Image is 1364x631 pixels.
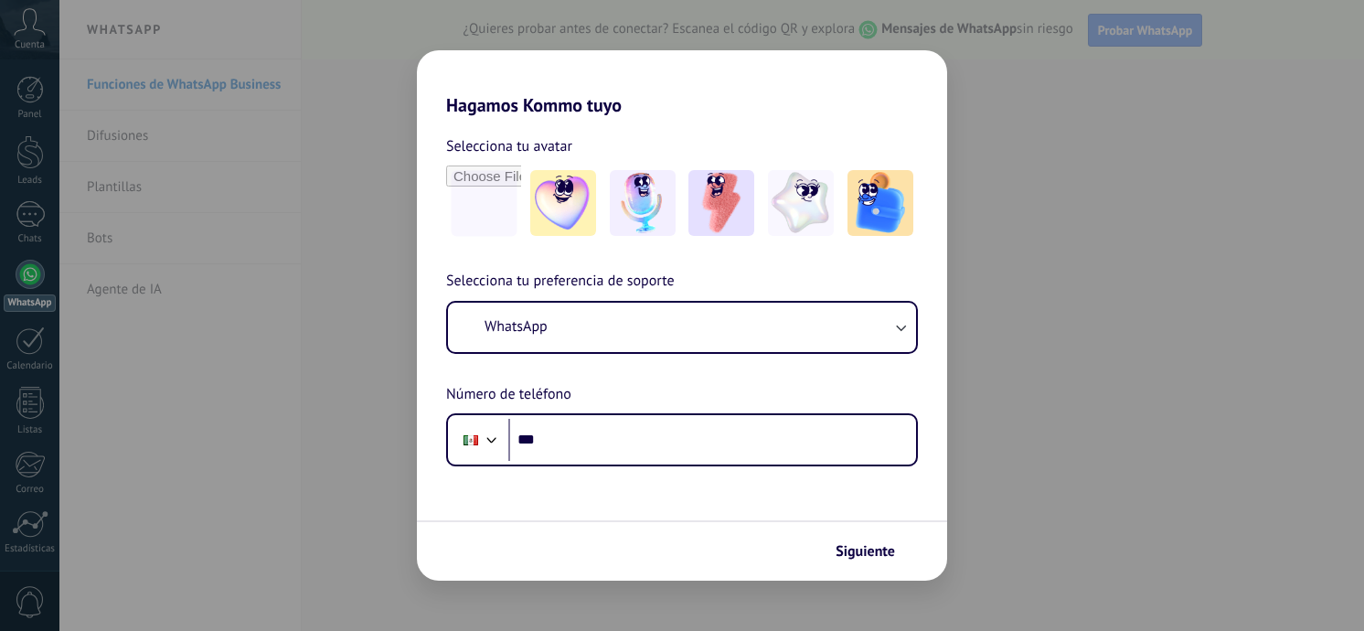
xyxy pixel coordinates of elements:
span: Selecciona tu avatar [446,134,572,158]
span: Selecciona tu preferencia de soporte [446,270,675,294]
img: -2.jpeg [610,170,676,236]
span: Siguiente [836,545,895,558]
img: -3.jpeg [688,170,754,236]
h2: Hagamos Kommo tuyo [417,50,947,116]
img: -1.jpeg [530,170,596,236]
div: Mexico: + 52 [453,421,488,459]
button: Siguiente [827,536,920,567]
img: -5.jpeg [847,170,913,236]
span: WhatsApp [485,317,548,336]
img: -4.jpeg [768,170,834,236]
button: WhatsApp [448,303,916,352]
span: Número de teléfono [446,383,571,407]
